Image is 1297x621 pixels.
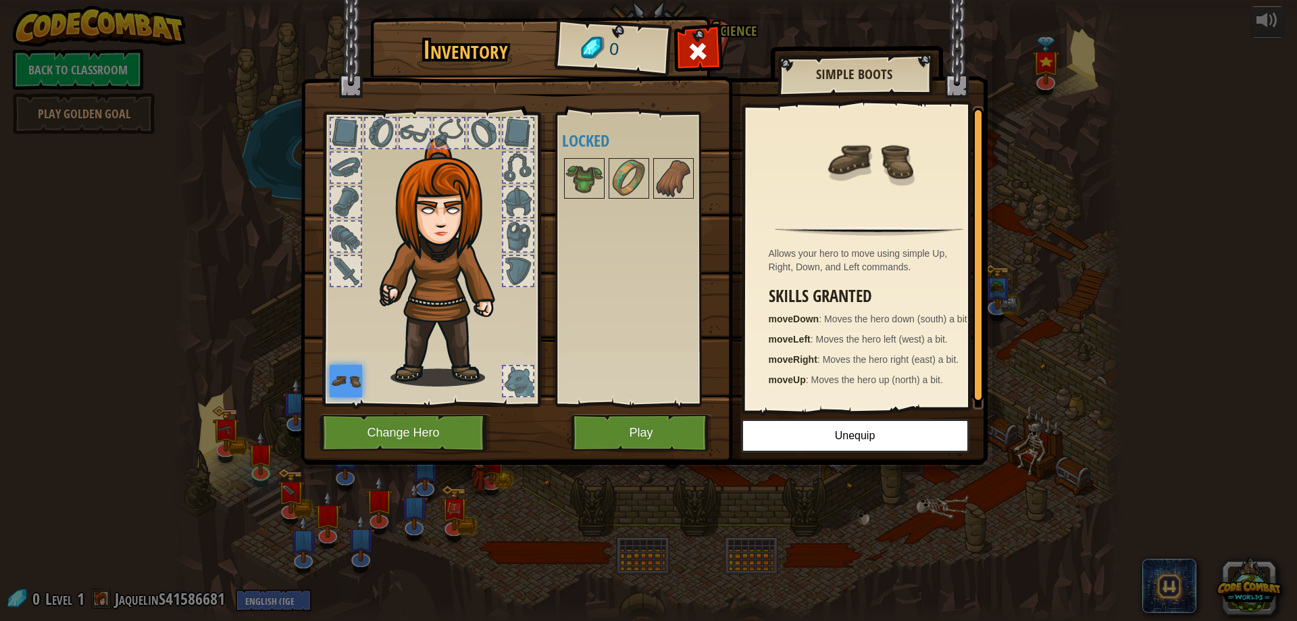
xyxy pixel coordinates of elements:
[320,414,491,451] button: Change Hero
[608,37,619,62] span: 0
[769,247,977,274] div: Allows your hero to move using simple Up, Right, Down, and Left commands.
[380,36,552,64] h1: Inventory
[824,314,970,324] span: Moves the hero down (south) a bit.
[610,159,648,197] img: portrait.png
[825,116,913,204] img: portrait.png
[811,334,816,345] span: :
[769,314,819,324] strong: moveDown
[816,334,948,345] span: Moves the hero left (west) a bit.
[565,159,603,197] img: portrait.png
[791,67,918,82] h2: Simple Boots
[775,227,963,236] img: hr.png
[374,138,519,387] img: hair_f2.png
[823,354,959,365] span: Moves the hero right (east) a bit.
[571,414,712,451] button: Play
[769,334,811,345] strong: moveLeft
[330,365,362,397] img: portrait.png
[769,287,977,305] h3: Skills Granted
[817,354,823,365] span: :
[655,159,692,197] img: portrait.png
[741,419,969,453] button: Unequip
[806,374,811,385] span: :
[811,374,943,385] span: Moves the hero up (north) a bit.
[769,354,817,365] strong: moveRight
[769,374,806,385] strong: moveUp
[562,132,732,149] h4: Locked
[819,314,824,324] span: :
